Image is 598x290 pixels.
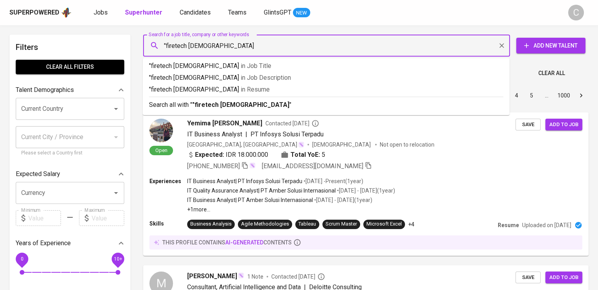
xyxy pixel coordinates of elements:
[241,62,271,70] span: in Job Title
[496,40,507,51] button: Clear
[187,119,262,128] span: Yemima [PERSON_NAME]
[366,220,402,228] div: Microsoft Excel
[311,119,319,127] svg: By Batam recruiter
[16,169,60,179] p: Expected Salary
[336,187,395,195] p: • [DATE] - [DATE] ( 1 year )
[291,150,320,160] b: Total YoE:
[110,103,121,114] button: Open
[187,141,304,149] div: [GEOGRAPHIC_DATA], [GEOGRAPHIC_DATA]
[241,86,270,93] span: in Resume
[187,150,268,160] div: IDR 18.000.000
[143,112,589,256] a: OpenYemima [PERSON_NAME]Contacted [DATE]IT Business Analyst|PT Infosys Solusi Terpadu[GEOGRAPHIC_...
[152,147,171,154] span: Open
[302,177,363,185] p: • [DATE] - Present ( 1 year )
[408,220,414,228] p: +4
[555,89,572,102] button: Go to page 1000
[568,5,584,20] div: C
[540,92,553,99] div: …
[326,220,357,228] div: Scrum Master
[94,9,108,16] span: Jobs
[16,60,124,74] button: Clear All filters
[22,62,118,72] span: Clear All filters
[238,272,244,279] img: magic_wand.svg
[535,66,568,81] button: Clear All
[114,256,122,262] span: 10+
[9,7,72,18] a: Superpoweredapp logo
[187,162,240,170] span: [PHONE_NUMBER]
[16,82,124,98] div: Talent Demographics
[498,221,519,229] p: Resume
[125,8,164,18] a: Superhunter
[510,89,523,102] button: Go to page 4
[92,210,124,226] input: Value
[149,177,187,185] p: Experiences
[545,272,582,284] button: Add to job
[522,221,571,229] p: Uploaded on [DATE]
[245,130,247,139] span: |
[519,273,537,282] span: Save
[545,119,582,131] button: Add to job
[195,150,224,160] b: Expected:
[549,120,578,129] span: Add to job
[575,89,587,102] button: Go to next page
[180,9,211,16] span: Candidates
[317,273,325,281] svg: By Batam recruiter
[16,166,124,182] div: Expected Salary
[249,162,256,169] img: magic_wand.svg
[28,210,61,226] input: Value
[516,38,585,53] button: Add New Talent
[250,130,324,138] span: PT Infosys Solusi Terpadu
[162,239,292,246] p: this profile contains contents
[449,89,589,102] nav: pagination navigation
[187,130,242,138] span: IT Business Analyst
[16,85,74,95] p: Talent Demographics
[515,272,541,284] button: Save
[322,150,325,160] span: 5
[225,239,263,246] span: AI-generated
[110,187,121,198] button: Open
[180,8,212,18] a: Candidates
[187,187,336,195] p: IT Quality Assurance Analyst | PT Amber Solusi Internasional
[149,220,187,228] p: Skills
[187,272,237,281] span: [PERSON_NAME]
[125,9,162,16] b: Superhunter
[228,9,247,16] span: Teams
[241,74,291,81] span: in Job Description
[298,141,304,148] img: magic_wand.svg
[187,177,302,185] p: IT Business Analyst | PT Infosys Solusi Terpadu
[525,89,538,102] button: Go to page 5
[262,162,363,170] span: [EMAIL_ADDRESS][DOMAIN_NAME]
[538,68,565,78] span: Clear All
[523,41,579,51] span: Add New Talent
[16,235,124,251] div: Years of Experience
[149,61,503,71] p: "firetech [DEMOGRAPHIC_DATA]
[265,119,319,127] span: Contacted [DATE]
[61,7,72,18] img: app logo
[298,220,316,228] div: Tableau
[16,239,71,248] p: Years of Experience
[380,141,434,149] p: Not open to relocation
[149,73,503,83] p: "firetech [DEMOGRAPHIC_DATA]
[515,119,541,131] button: Save
[149,119,173,142] img: 4d153df3dfd3d14b458e4659131a687a.jpg
[247,273,263,281] span: 1 Note
[190,220,232,228] div: Business Analysis
[293,9,310,17] span: NEW
[16,41,124,53] h6: Filters
[21,149,119,157] p: Please select a Country first
[187,196,313,204] p: IT Business Analyst | PT Amber Solusi Internasional
[241,220,289,228] div: Agile Methodologies
[20,256,23,262] span: 0
[192,101,289,108] b: "firetech [DEMOGRAPHIC_DATA]
[149,100,503,110] p: Search all with " "
[94,8,109,18] a: Jobs
[9,8,59,17] div: Superpowered
[271,273,325,281] span: Contacted [DATE]
[264,9,291,16] span: GlintsGPT
[187,206,395,213] p: +1 more ...
[228,8,248,18] a: Teams
[264,8,310,18] a: GlintsGPT NEW
[549,273,578,282] span: Add to job
[312,141,372,149] span: [DEMOGRAPHIC_DATA]
[149,85,503,94] p: "firetech [DEMOGRAPHIC_DATA]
